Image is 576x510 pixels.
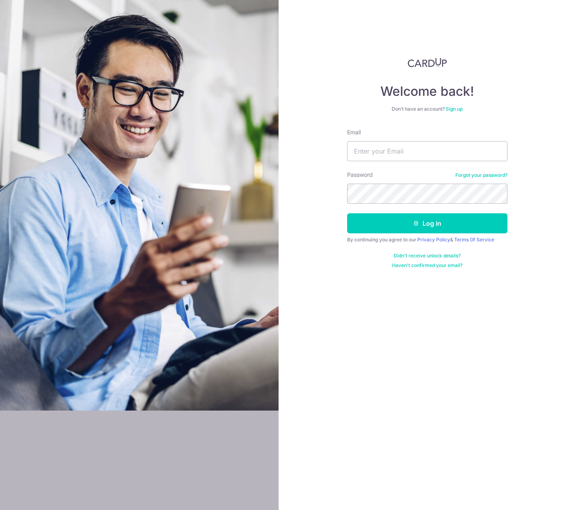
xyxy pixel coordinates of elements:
[347,171,373,179] label: Password
[446,106,463,112] a: Sign up
[408,58,447,67] img: CardUp Logo
[347,128,361,136] label: Email
[417,237,450,243] a: Privacy Policy
[347,83,507,99] h4: Welcome back!
[347,237,507,243] div: By continuing you agree to our &
[394,253,461,259] a: Didn't receive unlock details?
[392,262,463,269] a: Haven't confirmed your email?
[347,141,507,161] input: Enter your Email
[454,237,494,243] a: Terms Of Service
[455,172,507,178] a: Forgot your password?
[347,213,507,233] button: Log in
[347,106,507,112] div: Don’t have an account?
